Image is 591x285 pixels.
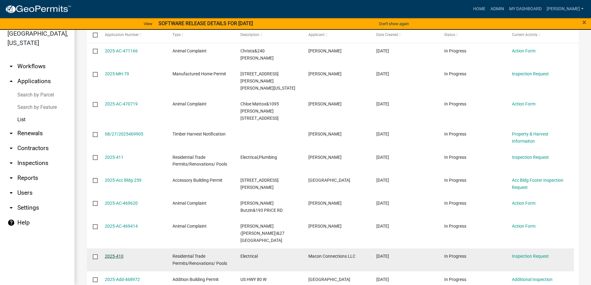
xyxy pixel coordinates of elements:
[444,155,466,160] span: In Progress
[512,254,549,259] a: Inspection Request
[240,178,279,190] span: 393 Moncrief RD
[376,155,389,160] span: 08/27/2025
[376,201,389,206] span: 08/26/2025
[376,101,389,106] span: 08/28/2025
[444,33,455,37] span: Status
[7,174,15,182] i: arrow_drop_down
[7,204,15,212] i: arrow_drop_down
[438,28,506,42] datatable-header-cell: Status
[512,33,538,37] span: Current Activity
[172,201,207,206] span: Animal Complaint
[376,178,389,183] span: 08/27/2025
[167,28,235,42] datatable-header-cell: Type
[506,28,574,42] datatable-header-cell: Current Activity
[105,101,138,106] a: 2025-AC-470719
[376,131,389,136] span: 08/27/2025
[444,71,466,76] span: In Progress
[105,48,138,53] a: 2025-AC-471166
[308,277,350,282] span: Crawford County
[105,71,129,76] a: 2025-MH-79
[512,131,548,144] a: Property & Harvest Informaiton
[172,155,227,167] span: Residential Trade Permits/Renovations/ Pools
[444,277,466,282] span: In Progress
[370,28,438,42] datatable-header-cell: Date Created
[444,178,466,183] span: In Progress
[512,178,563,190] a: Acc Bldg Footer Inspection Request
[444,201,466,206] span: In Progress
[172,48,207,53] span: Animal Complaint
[582,18,586,27] span: ×
[582,19,586,26] button: Close
[105,178,141,183] a: 2025-Acc Bldg-259
[240,254,258,259] span: Electrical
[105,33,139,37] span: Application Number
[376,33,398,37] span: Date Created
[240,277,266,282] span: US HWY 80 W
[488,3,507,15] a: Admin
[308,48,342,53] span: Tammie
[7,130,15,137] i: arrow_drop_down
[240,155,277,160] span: Electrical,Plumbing
[512,48,535,53] a: Action Form
[7,63,15,70] i: arrow_drop_down
[172,131,226,136] span: Timber Harvest Notification
[99,28,167,42] datatable-header-cell: Application Number
[444,254,466,259] span: In Progress
[308,71,342,76] span: Laylah Wilson
[240,71,295,91] span: 590 Carl Sutton Road Lizella Georgia
[240,224,284,243] span: Diane Jackson (Tollerud)&27 BIG SIX FARMS RD
[376,71,389,76] span: 08/28/2025
[512,155,549,160] a: Inspection Request
[172,178,222,183] span: Accessory Building Permit
[105,201,138,206] a: 2025-AC-469620
[308,33,325,37] span: Applicant
[240,201,283,213] span: Brad Butzin&193 PRICE RD
[512,71,549,76] a: Inspection Request
[308,201,342,206] span: Tammie
[172,33,181,37] span: Type
[172,101,207,106] span: Animal Complaint
[444,48,466,53] span: In Progress
[376,224,389,229] span: 08/26/2025
[444,101,466,106] span: In Progress
[512,101,535,106] a: Action Form
[512,224,535,229] a: Action Form
[7,219,15,226] i: help
[7,78,15,85] i: arrow_drop_up
[105,224,138,229] a: 2025-AC-469414
[302,28,370,42] datatable-header-cell: Applicant
[105,277,140,282] a: 2025-Add-468972
[87,28,99,42] datatable-header-cell: Select
[444,224,466,229] span: In Progress
[105,254,123,259] a: 2025-410
[7,145,15,152] i: arrow_drop_down
[308,178,350,183] span: Crawford County
[544,3,586,15] a: [PERSON_NAME]
[7,159,15,167] i: arrow_drop_down
[376,254,389,259] span: 08/26/2025
[105,155,123,160] a: 2025-411
[376,277,389,282] span: 08/25/2025
[512,201,535,206] a: Action Form
[141,19,155,29] a: View
[7,189,15,197] i: arrow_drop_down
[240,33,259,37] span: Description
[105,131,143,136] a: 08/27/2025469905
[240,101,279,121] span: Chloe Mattox&1095 CARL SUTTON RD
[376,48,389,53] span: 08/29/2025
[444,131,466,136] span: In Progress
[507,3,544,15] a: My Dashboard
[308,155,342,160] span: Heather Daniel
[240,48,274,60] span: Christa&240 CAUSEY RD
[308,101,342,106] span: Layla Kriz
[172,277,219,282] span: Addition Building Permit
[377,19,411,29] button: Don't show again
[172,254,227,266] span: Residential Trade Permits/Renovations/ Pools
[471,3,488,15] a: Home
[159,20,253,26] strong: SOFTWARE RELEASE DETAILS FOR [DATE]
[172,224,207,229] span: Animal Complaint
[308,224,342,229] span: Tammie
[308,254,356,259] span: Macon Connections LLC
[235,28,302,42] datatable-header-cell: Description
[172,71,226,76] span: Manufactured Home Permit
